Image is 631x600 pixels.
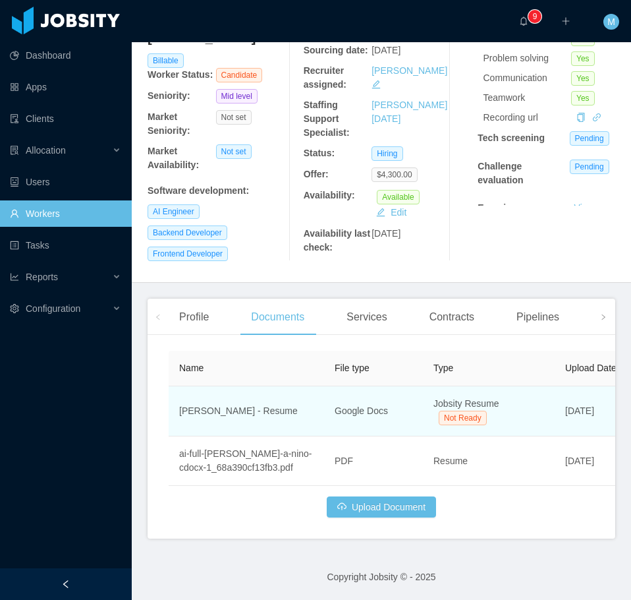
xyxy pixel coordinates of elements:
i: icon: link [592,113,601,122]
i: icon: bell [519,16,528,26]
a: icon: appstoreApps [10,74,121,100]
p: 9 [533,10,537,23]
a: icon: robotUsers [10,169,121,195]
span: M [607,14,615,30]
i: icon: setting [10,304,19,313]
b: Market Seniority: [148,111,190,136]
b: Software development : [148,185,249,196]
span: Not set [216,110,252,125]
span: Not set [216,144,252,159]
span: [DATE] [565,405,594,416]
span: [DATE] [371,45,400,55]
button: icon: cloud-uploadUpload Document [327,496,436,518]
strong: Experience evaluation [478,202,527,227]
span: Resume [433,456,468,466]
td: ai-full-[PERSON_NAME]-a-nino-cdocx-1_68a390cf13fb3.pdf [169,436,324,486]
span: $4,300.00 [371,167,417,182]
a: icon: auditClients [10,105,121,132]
span: Allocation [26,145,66,156]
span: Not Ready [439,411,487,425]
i: icon: copy [576,113,586,122]
b: Recruiter assigned: [304,65,346,90]
span: [DATE] [371,228,400,239]
b: Sourcing date: [304,45,368,55]
a: icon: userWorkers [10,200,121,227]
span: Mid level [216,89,258,104]
b: Market Availability: [148,146,199,170]
div: Copy [576,111,586,125]
i: icon: line-chart [10,272,19,282]
div: Profile [169,299,219,336]
span: Yes [571,51,595,66]
button: icon: editEdit [371,204,412,220]
span: Jobsity Resume [433,398,499,409]
span: Upload Date [565,363,617,373]
strong: Tech screening [478,133,545,143]
strong: Challenge evaluation [478,161,523,185]
div: Recording url [483,111,571,125]
i: icon: left [155,314,161,320]
footer: Copyright Jobsity © - 2025 [132,555,631,600]
b: Worker Status: [148,69,213,80]
span: Type [433,363,453,373]
b: Seniority: [148,90,190,101]
span: Candidate [216,68,263,82]
div: Communication [483,71,571,85]
span: Name [179,363,204,373]
a: icon: profileTasks [10,232,121,258]
b: Status: [304,148,335,158]
td: PDF [324,436,423,486]
span: [DATE] [565,456,594,466]
div: Services [336,299,397,336]
a: icon: link [592,112,601,123]
b: Offer: [304,169,329,179]
span: Yes [571,91,595,105]
a: icon: pie-chartDashboard [10,42,121,69]
span: File type [335,363,370,373]
div: Documents [240,299,315,336]
span: Configuration [26,303,80,314]
a: [PERSON_NAME] [371,65,447,76]
td: [PERSON_NAME] - Resume [169,386,324,436]
a: View [570,202,599,213]
b: Availability last check: [304,228,370,253]
i: icon: edit [371,80,381,89]
span: Reports [26,272,58,282]
span: Backend Developer [148,225,227,240]
span: Frontend Developer [148,247,228,261]
span: Pending [570,131,609,146]
td: Google Docs [324,386,423,436]
span: Billable [148,53,184,68]
i: icon: solution [10,146,19,155]
div: Contracts [419,299,485,336]
div: Pipelines [506,299,570,336]
span: Yes [571,71,595,86]
i: icon: plus [561,16,570,26]
div: Teamwork [483,91,571,105]
span: Hiring [371,146,402,161]
b: Availability: [304,190,355,200]
a: [PERSON_NAME][DATE] [371,100,447,124]
span: Pending [570,160,609,174]
b: Staffing Support Specialist: [304,100,350,138]
span: AI Engineer [148,204,200,219]
sup: 9 [528,10,541,23]
div: Problem solving [483,51,571,65]
i: icon: right [600,314,607,320]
